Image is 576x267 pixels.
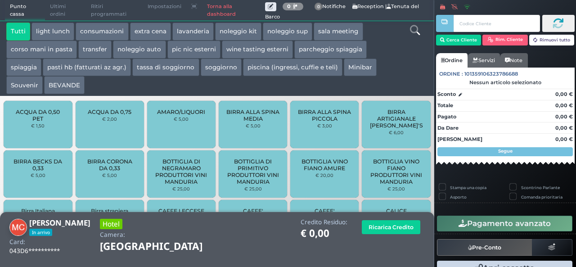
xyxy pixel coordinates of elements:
[500,53,527,68] a: Note
[301,219,347,226] h4: Credito Residuo:
[44,76,85,94] button: BEVANDE
[226,158,280,185] span: BOTTIGLIA DI PRIMITIVO PRODUTTORI VINI MANDURIA
[174,116,189,122] small: € 5,00
[362,220,420,234] button: Ricarica Credito
[100,219,122,229] h3: Hotel
[555,102,573,109] strong: 0,00 €
[29,217,90,228] b: [PERSON_NAME]
[529,35,575,45] button: Rimuovi tutto
[369,158,423,185] span: BOTTIGLIA VINO FIANO PRODUTTORI VINI MANDURIA
[29,229,52,236] span: In arrivo
[31,23,74,41] button: light lunch
[83,158,136,172] span: BIRRA CORONA DA 0,33
[202,0,265,21] a: Torna alla dashboard
[132,59,199,77] button: tassa di soggiorno
[86,0,143,21] span: Ritiri programmati
[31,172,45,178] small: € 5,00
[215,23,261,41] button: noleggio kit
[437,136,482,142] strong: [PERSON_NAME]
[555,136,573,142] strong: 0,00 €
[11,158,65,172] span: BIRRA BECKS DA 0,33
[521,185,560,190] label: Scontrino Parlante
[294,41,367,59] button: parcheggio spiaggia
[6,76,43,94] button: Souvenir
[314,23,363,41] button: sala meeting
[155,158,208,185] span: BOTTIGLIA DI NEGRAMARO PRODUTTORI VINI MANDURIA
[91,208,128,214] span: Birra straniera
[113,41,166,59] button: noleggio auto
[298,109,351,122] span: BIRRA ALLA SPINA PICCOLA
[454,15,540,32] input: Codice Cliente
[437,239,532,255] button: Pre-Conto
[298,208,351,221] span: CAFFE' DECAFFEINATO
[437,102,453,109] strong: Totale
[246,123,261,128] small: € 5,00
[315,3,323,11] span: 0
[521,194,562,200] label: Comanda prioritaria
[555,91,573,97] strong: 0,00 €
[100,231,125,238] h4: Camera:
[172,23,214,41] button: lavanderia
[102,116,117,122] small: € 2,00
[21,208,55,214] span: Birra Italiana
[102,172,117,178] small: € 5,00
[437,216,572,231] button: Pagamento avanzato
[439,70,463,78] span: Ordine :
[464,70,518,78] span: 101359106323786688
[130,23,171,41] button: extra cena
[436,53,468,68] a: Ordine
[437,113,456,120] strong: Pagato
[369,208,423,221] span: CALICE PROSECCO
[11,109,65,122] span: ACQUA DA 0,50 PET
[468,53,500,68] a: Servizi
[482,35,528,45] button: Rim. Cliente
[6,59,41,77] button: spiaggia
[317,123,332,128] small: € 3,00
[437,125,459,131] strong: Da Dare
[287,3,291,9] b: 0
[555,113,573,120] strong: 0,00 €
[298,158,351,172] span: BOTTIGLIA VINO FIANO AMURE
[222,41,293,59] button: wine tasting esterni
[243,59,342,77] button: piscina (ingressi, cuffie e teli)
[389,130,404,135] small: € 6,00
[244,186,262,191] small: € 25,00
[5,0,45,21] span: Punto cassa
[78,41,112,59] button: transfer
[226,109,280,122] span: BIRRA ALLA SPINA MEDIA
[450,194,467,200] label: Asporto
[143,0,186,13] span: Impostazioni
[172,186,190,191] small: € 25,00
[76,23,128,41] button: consumazioni
[158,208,204,214] span: CAFFE LECCESE
[43,59,131,77] button: pasti hb (fatturati az agr.)
[9,219,27,236] img: Maria Casto
[301,228,347,239] h1: € 0,00
[6,23,30,41] button: Tutti
[450,185,486,190] label: Stampa una copia
[263,23,312,41] button: noleggio sup
[437,91,456,98] strong: Sconto
[387,186,405,191] small: € 25,00
[436,35,481,45] button: Cerca Cliente
[167,41,220,59] button: pic nic esterni
[369,109,423,129] span: BIRRA ARTIGIANALE [PERSON_NAME]'S
[9,239,25,245] h4: Card:
[344,59,377,77] button: Minibar
[498,148,513,154] strong: Segue
[31,123,45,128] small: € 1,50
[436,79,575,86] div: Nessun articolo selezionato
[100,241,228,252] h1: [GEOGRAPHIC_DATA]
[88,109,131,115] span: ACQUA DA 0,75
[6,41,77,59] button: corso mani in pasta
[45,0,86,21] span: Ultimi ordini
[157,109,205,115] span: AMARO/LIQUORI
[243,208,263,214] span: CAFFE'
[201,59,242,77] button: soggiorno
[315,172,333,178] small: € 20,00
[555,125,573,131] strong: 0,00 €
